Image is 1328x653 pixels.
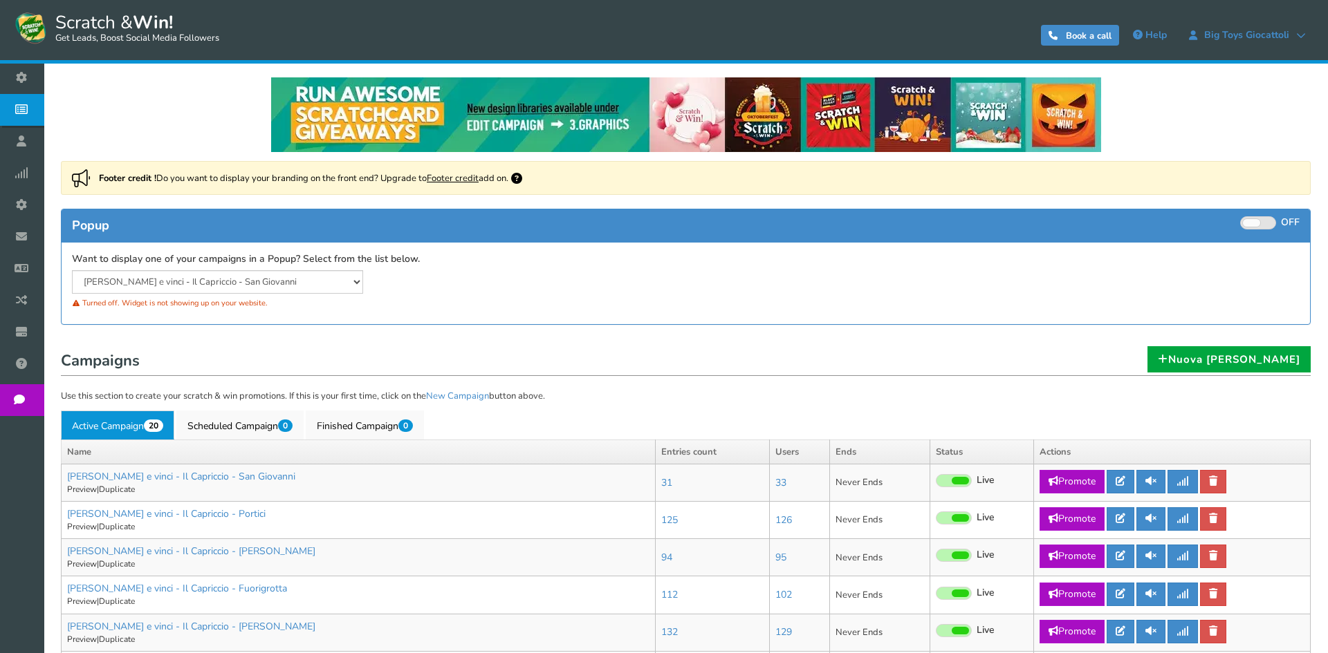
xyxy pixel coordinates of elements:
strong: Footer credit ! [99,172,156,184]
th: Ends [830,439,930,464]
h1: Campaigns [61,348,1311,376]
span: Live [977,624,995,637]
a: [PERSON_NAME] e vinci - Il Capriccio - Portici [67,507,266,520]
a: [PERSON_NAME] e vinci - Il Capriccio - [PERSON_NAME] [67,620,315,633]
td: Never Ends [830,502,930,539]
a: Preview [67,558,97,569]
a: [PERSON_NAME] e vinci - Il Capriccio - Fuorigrotta [67,582,287,595]
span: Book a call [1066,30,1112,42]
span: Big Toys Giocattoli [1197,30,1296,41]
small: Get Leads, Boost Social Media Followers [55,33,219,44]
a: New Campaign [426,390,489,402]
th: Name [62,439,656,464]
span: Live [977,511,995,524]
th: Entries count [655,439,769,464]
a: Scheduled Campaign [176,410,304,439]
span: OFF [1281,216,1300,229]
a: 112 [661,588,678,601]
p: | [67,484,649,495]
a: [PERSON_NAME] e vinci - Il Capriccio - San Giovanni [67,470,295,483]
p: | [67,634,649,645]
a: Duplicate [99,596,135,607]
a: 95 [775,551,786,564]
div: Do you want to display your branding on the front end? Upgrade to add on. [61,161,1311,195]
span: Live [977,587,995,600]
a: 129 [775,625,792,638]
div: Turned off. Widget is not showing up on your website. [72,294,676,312]
span: Live [977,474,995,487]
a: Duplicate [99,634,135,645]
label: Want to display one of your campaigns in a Popup? Select from the list below. [72,253,420,266]
a: 126 [775,513,792,527]
a: 132 [661,625,678,638]
strong: Win! [133,10,173,35]
td: Never Ends [830,614,930,651]
a: Promote [1040,470,1105,493]
span: Popup [72,217,109,234]
img: festival-poster-2020.webp [271,77,1101,152]
th: Status [930,439,1034,464]
a: Promote [1040,507,1105,531]
a: Preview [67,634,97,645]
a: 125 [661,513,678,527]
span: Help [1145,28,1167,41]
a: Book a call [1041,25,1119,46]
th: Users [770,439,830,464]
a: 102 [775,588,792,601]
p: | [67,521,649,533]
a: Preview [67,521,97,532]
a: Preview [67,484,97,495]
span: 20 [144,419,163,432]
td: Never Ends [830,464,930,502]
td: Never Ends [830,539,930,576]
a: Preview [67,596,97,607]
a: Help [1126,24,1174,46]
span: Scratch & [48,10,219,45]
img: Scratch and Win [14,10,48,45]
p: | [67,596,649,607]
a: Promote [1040,583,1105,606]
a: Scratch &Win! Get Leads, Boost Social Media Followers [14,10,219,45]
span: Live [977,549,995,562]
a: Promote [1040,545,1105,568]
a: Promote [1040,620,1105,643]
p: Use this section to create your scratch & win promotions. If this is your first time, click on th... [61,390,1311,404]
span: 0 [278,419,293,432]
th: Actions [1034,439,1311,464]
a: 33 [775,476,786,489]
a: Nuova [PERSON_NAME] [1147,346,1311,372]
a: Duplicate [99,521,135,532]
a: Duplicate [99,558,135,569]
p: | [67,558,649,570]
a: 31 [661,476,672,489]
a: Footer credit [427,172,479,184]
a: 94 [661,551,672,564]
a: Active Campaign [61,410,174,439]
a: Duplicate [99,484,135,495]
a: [PERSON_NAME] e vinci - Il Capriccio - [PERSON_NAME] [67,545,315,558]
a: Finished Campaign [306,410,424,439]
span: 0 [398,419,413,432]
td: Never Ends [830,576,930,614]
